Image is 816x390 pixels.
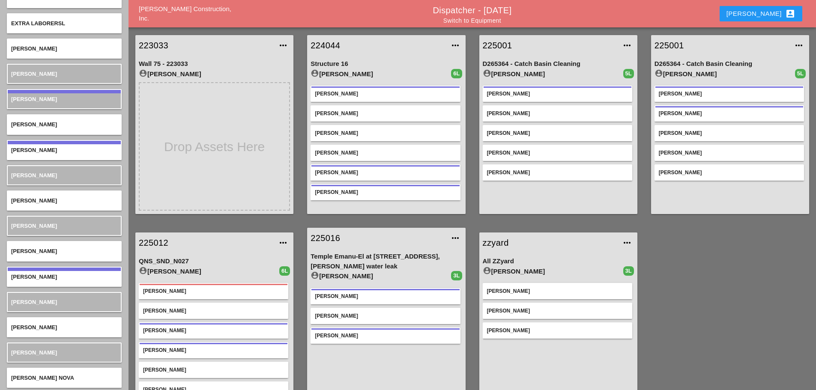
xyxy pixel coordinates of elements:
i: account_circle [483,69,491,77]
div: [PERSON_NAME] [483,69,623,79]
div: [PERSON_NAME] [487,110,628,117]
div: 3L [623,266,634,276]
div: [PERSON_NAME] [487,90,628,98]
span: [PERSON_NAME] [11,45,57,52]
div: [PERSON_NAME] [726,9,795,19]
div: Structure 16 [311,59,462,69]
div: QNS_SND_N027 [139,256,290,266]
i: more_horiz [278,40,288,51]
div: [PERSON_NAME] [487,149,628,157]
i: account_circle [655,69,663,77]
div: [PERSON_NAME] [315,110,456,117]
i: more_horiz [622,40,632,51]
i: more_horiz [278,238,288,248]
span: [PERSON_NAME] [11,349,57,356]
i: account_circle [311,271,319,280]
a: Switch to Equipment [443,17,501,24]
span: [PERSON_NAME] [11,197,57,204]
div: D265364 - Catch Basin Cleaning [655,59,806,69]
div: 6L [451,69,462,78]
a: 225001 [483,39,617,52]
div: [PERSON_NAME] [143,287,284,295]
i: account_circle [311,69,319,77]
i: more_horiz [450,233,460,243]
span: [PERSON_NAME] [11,299,57,305]
a: 224044 [311,39,445,52]
div: [PERSON_NAME] [139,266,279,277]
span: [PERSON_NAME] [11,248,57,254]
div: [PERSON_NAME] [315,312,456,320]
div: 3L [451,271,462,280]
i: account_circle [483,266,491,275]
div: All ZZyard [483,256,634,266]
div: 5L [795,69,806,78]
span: [PERSON_NAME] [11,71,57,77]
a: [PERSON_NAME] Construction, Inc. [139,5,231,22]
div: [PERSON_NAME] [311,271,451,281]
div: [PERSON_NAME] [487,307,628,315]
div: [PERSON_NAME] [315,188,456,196]
span: [PERSON_NAME] [11,324,57,330]
div: [PERSON_NAME] [659,129,800,137]
div: D265364 - Catch Basin Cleaning [483,59,634,69]
a: 225001 [655,39,789,52]
div: [PERSON_NAME] [659,90,800,98]
div: [PERSON_NAME] [143,327,284,334]
span: [PERSON_NAME] [11,274,57,280]
i: account_circle [139,69,147,77]
div: [PERSON_NAME] [311,69,451,79]
span: [PERSON_NAME] [11,121,57,128]
div: [PERSON_NAME] [315,292,456,300]
div: [PERSON_NAME] [139,69,290,79]
div: 6L [279,266,290,276]
div: [PERSON_NAME] [487,169,628,176]
div: [PERSON_NAME] [315,149,456,157]
i: account_circle [139,266,147,275]
a: 225016 [311,232,445,244]
div: [PERSON_NAME] [659,110,800,117]
i: more_horiz [622,238,632,248]
div: [PERSON_NAME] [483,266,623,277]
div: [PERSON_NAME] [315,169,456,176]
span: Extra LaborerSL [11,20,65,27]
a: zzyard [483,236,617,249]
a: 223033 [139,39,273,52]
button: [PERSON_NAME] [720,6,802,21]
div: [PERSON_NAME] [659,149,800,157]
div: [PERSON_NAME] [143,366,284,374]
div: [PERSON_NAME] [487,287,628,295]
div: Wall 75 - 223033 [139,59,290,69]
div: [PERSON_NAME] [487,327,628,334]
div: 5L [623,69,634,78]
div: [PERSON_NAME] [143,346,284,354]
span: [PERSON_NAME] Nova [11,375,74,381]
div: [PERSON_NAME] [659,169,800,176]
div: [PERSON_NAME] [315,332,456,339]
span: [PERSON_NAME] [11,96,57,102]
span: [PERSON_NAME] [11,223,57,229]
div: [PERSON_NAME] [315,129,456,137]
div: [PERSON_NAME] [315,90,456,98]
div: [PERSON_NAME] [143,307,284,315]
span: [PERSON_NAME] [11,172,57,179]
div: [PERSON_NAME] [487,129,628,137]
a: 225012 [139,236,273,249]
a: Dispatcher - [DATE] [433,6,512,15]
span: [PERSON_NAME] [11,147,57,153]
div: [PERSON_NAME] [655,69,795,79]
i: more_horiz [794,40,804,51]
i: account_box [785,9,795,19]
i: more_horiz [450,40,460,51]
div: Temple Emanu-El at [STREET_ADDRESS], [PERSON_NAME] water leak [311,252,462,271]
